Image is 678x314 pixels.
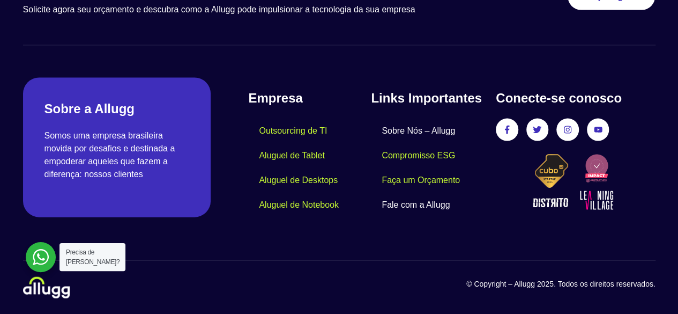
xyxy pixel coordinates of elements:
p: Solicite agora seu orçamento e descubra como a Allugg pode impulsionar a tecnologia da sua empresa [23,3,485,16]
nav: Menu [371,119,485,217]
span: Precisa de [PERSON_NAME]? [66,249,120,266]
p: Somos uma empresa brasileira movida por desafios e destinada a empoderar aqueles que fazem a dife... [44,129,190,181]
a: Compromisso ESG [371,143,466,168]
a: Aluguel de Tablet [248,143,335,168]
a: Aluguel de Desktops [248,168,348,193]
iframe: Chat Widget [624,262,678,314]
p: © Copyright – Allugg 2025. Todos os direitos reservados. [339,279,655,290]
h4: Conecte-se conosco [496,89,655,108]
a: Aluguel de Notebook [248,193,349,217]
nav: Menu [248,119,371,217]
a: Sobre Nós – Allugg [371,119,466,143]
a: Fale com a Allugg [371,193,460,217]
img: locacao-de-equipamentos-allugg-logo [23,277,70,298]
a: Faça um Orçamento [371,168,471,193]
h2: Sobre a Allugg [44,99,190,119]
a: Outsourcing de TI [248,119,338,143]
h4: Empresa [248,89,371,108]
h4: Links Importantes [371,89,485,108]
